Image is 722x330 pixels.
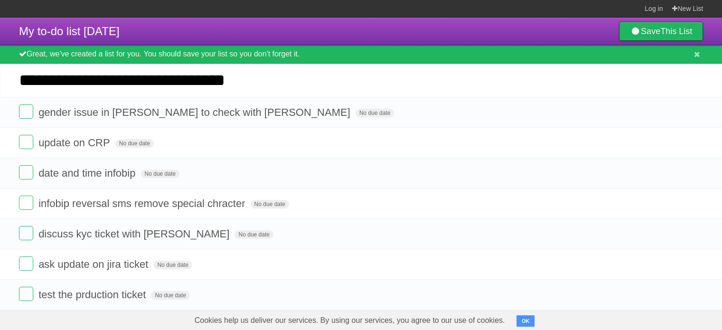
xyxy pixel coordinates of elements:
a: SaveThis List [619,22,703,41]
span: ask update on jira ticket [38,258,150,270]
span: No due date [151,291,189,300]
span: test the prduction ticket [38,289,148,301]
label: Done [19,287,33,301]
span: No due date [356,109,394,117]
b: This List [660,27,692,36]
label: Done [19,196,33,210]
span: No due date [141,170,179,178]
span: update on CRP [38,137,112,149]
label: Done [19,135,33,149]
span: No due date [251,200,289,208]
span: Cookies help us deliver our services. By using our services, you agree to our use of cookies. [185,311,515,330]
span: No due date [153,261,192,269]
span: No due date [115,139,154,148]
button: OK [516,315,535,327]
label: Done [19,226,33,240]
label: Done [19,165,33,179]
span: gender issue in [PERSON_NAME] to check with [PERSON_NAME] [38,106,353,118]
span: No due date [234,230,273,239]
span: My to-do list [DATE] [19,25,120,38]
label: Done [19,256,33,271]
label: Done [19,104,33,119]
span: date and time infobip [38,167,138,179]
span: infobip reversal sms remove special chracter [38,198,247,209]
span: discuss kyc ticket with [PERSON_NAME] [38,228,232,240]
